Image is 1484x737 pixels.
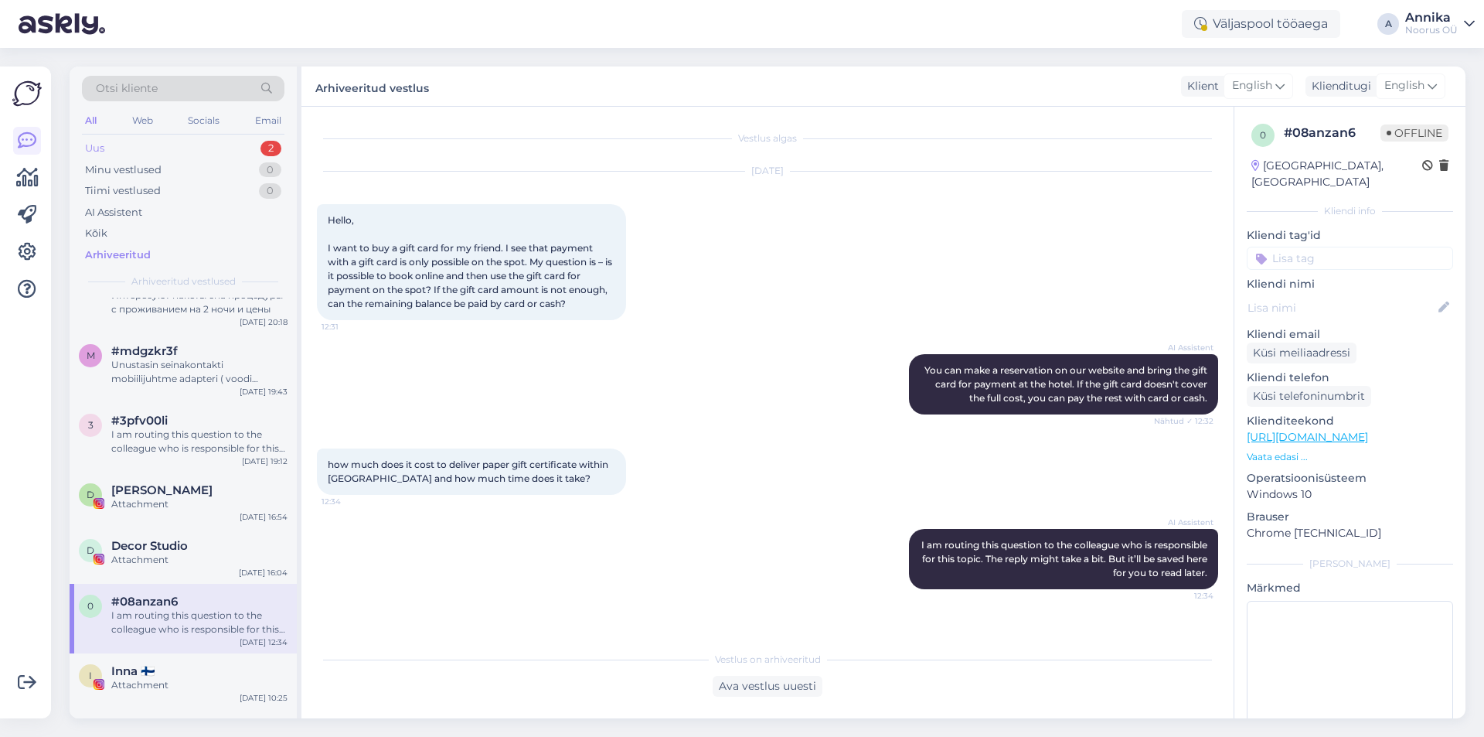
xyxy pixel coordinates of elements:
[240,511,288,523] div: [DATE] 16:54
[87,489,94,500] span: D
[924,364,1210,404] span: You can make a reservation on our website and bring the gift card for payment at the hotel. If th...
[1377,13,1399,35] div: A
[111,344,178,358] span: #mdgzkr3f
[1156,517,1213,528] span: AI Assistent
[1247,204,1453,218] div: Kliendi info
[322,496,380,507] span: 12:34
[1156,590,1213,602] span: 12:34
[1247,247,1453,270] input: Lisa tag
[260,141,281,156] div: 2
[185,111,223,131] div: Socials
[111,497,288,511] div: Attachment
[85,226,107,241] div: Kõik
[88,419,94,431] span: 3
[315,76,429,97] label: Arhiveeritud vestlus
[87,600,94,612] span: 0
[111,288,288,316] div: Интересуют пакеты спа процедуры с проживанием на 2 ночи и цены
[85,247,151,263] div: Arhiveeritud
[85,141,104,156] div: Uus
[111,664,155,678] span: Inna 🇫🇮
[1247,509,1453,525] p: Brauser
[1305,78,1371,94] div: Klienditugi
[111,595,178,609] span: #08anzan6
[259,183,281,199] div: 0
[131,275,236,288] span: Arhiveeritud vestlused
[111,678,288,692] div: Attachment
[322,321,380,333] span: 12:31
[1247,276,1453,292] p: Kliendi nimi
[1405,12,1458,24] div: Annika
[1247,386,1371,407] div: Küsi telefoninumbrit
[1247,486,1453,503] p: Windows 10
[87,544,94,556] span: D
[240,316,288,328] div: [DATE] 20:18
[1247,580,1453,596] p: Märkmed
[111,539,188,553] span: Decor Studio
[715,653,821,667] span: Vestlus on arhiveeritud
[1284,124,1380,142] div: # 08anzan6
[82,111,100,131] div: All
[1260,129,1266,141] span: 0
[1247,326,1453,343] p: Kliendi email
[328,459,611,484] span: how much does it cost to deliver paper gift certificate within [GEOGRAPHIC_DATA] and how much tim...
[111,414,168,428] span: #3pfv00li
[1247,557,1453,571] div: [PERSON_NAME]
[317,131,1218,145] div: Vestlus algas
[12,79,42,108] img: Askly Logo
[1384,77,1424,94] span: English
[85,183,161,199] div: Tiimi vestlused
[1247,227,1453,244] p: Kliendi tag'id
[921,539,1210,578] span: I am routing this question to the colleague who is responsible for this topic. The reply might ta...
[713,676,822,697] div: Ava vestlus uuesti
[129,111,156,131] div: Web
[1247,370,1453,386] p: Kliendi telefon
[1380,125,1448,142] span: Offline
[259,162,281,178] div: 0
[96,80,158,97] span: Otsi kliente
[317,164,1218,178] div: [DATE]
[85,205,142,220] div: AI Assistent
[1247,299,1435,316] input: Lisa nimi
[1156,342,1213,353] span: AI Assistent
[252,111,284,131] div: Email
[239,567,288,578] div: [DATE] 16:04
[240,386,288,398] div: [DATE] 19:43
[111,428,288,456] div: I am routing this question to the colleague who is responsible for this topic. The reply might ta...
[1247,413,1453,429] p: Klienditeekond
[1247,470,1453,486] p: Operatsioonisüsteem
[328,214,614,309] span: Hello, I want to buy a gift card for my friend. I see that payment with a gift card is only possi...
[1247,343,1356,363] div: Küsi meiliaadressi
[111,609,288,636] div: I am routing this question to the colleague who is responsible for this topic. The reply might ta...
[1247,525,1453,541] p: Chrome [TECHNICAL_ID]
[1181,78,1219,94] div: Klient
[1405,24,1458,36] div: Noorus OÜ
[242,456,288,467] div: [DATE] 19:12
[1251,158,1422,190] div: [GEOGRAPHIC_DATA], [GEOGRAPHIC_DATA]
[85,162,162,178] div: Minu vestlused
[1154,415,1213,427] span: Nähtud ✓ 12:32
[240,636,288,648] div: [DATE] 12:34
[89,670,92,681] span: I
[111,553,288,567] div: Attachment
[1405,12,1475,36] a: AnnikaNoorus OÜ
[240,692,288,704] div: [DATE] 10:25
[87,350,95,361] span: m
[1247,450,1453,464] p: Vaata edasi ...
[111,358,288,386] div: Unustasin seinakontakti mobiilijuhtme adapteri ( voodi kõrvale pistikupesasse). See on musta värv...
[111,483,213,497] span: Darja Gavrilova
[1247,430,1368,444] a: [URL][DOMAIN_NAME]
[1182,10,1340,38] div: Väljaspool tööaega
[1232,77,1272,94] span: English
